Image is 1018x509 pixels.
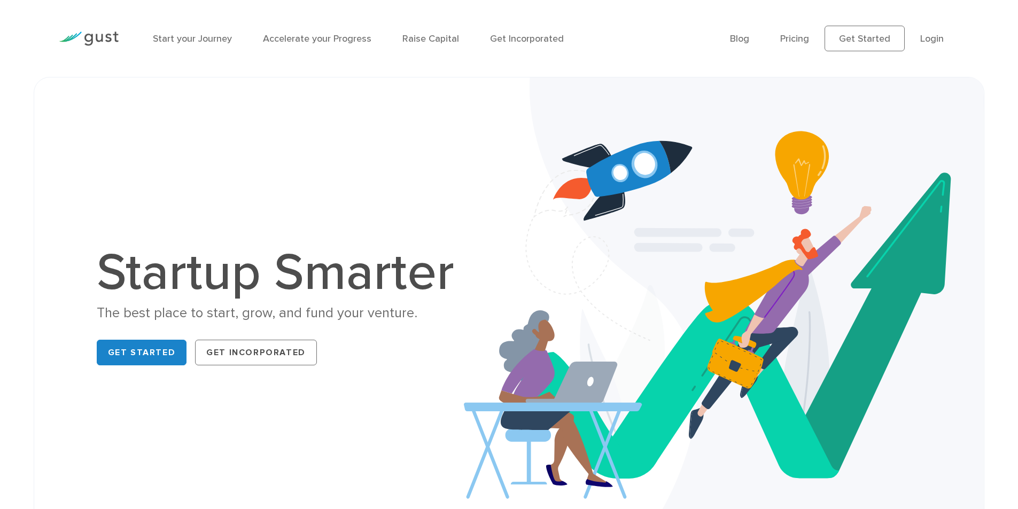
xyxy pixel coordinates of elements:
a: Pricing [780,33,809,44]
h1: Startup Smarter [97,247,465,299]
a: Login [920,33,944,44]
a: Blog [730,33,749,44]
a: Get Started [97,340,187,365]
a: Get Incorporated [195,340,317,365]
a: Get Started [825,26,905,51]
a: Get Incorporated [490,33,564,44]
a: Raise Capital [402,33,459,44]
a: Accelerate your Progress [263,33,371,44]
div: The best place to start, grow, and fund your venture. [97,304,465,323]
a: Start your Journey [153,33,232,44]
img: Gust Logo [59,32,119,46]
